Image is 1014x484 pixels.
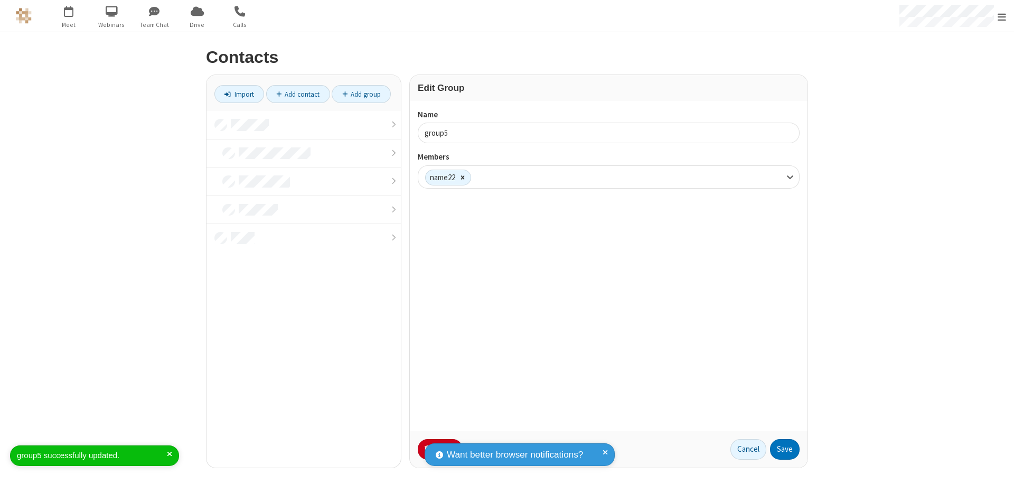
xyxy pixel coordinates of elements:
h3: Edit Group [418,83,800,93]
a: Add contact [266,85,330,103]
div: group5 successfully updated. [17,450,167,462]
label: Members [418,151,800,163]
button: Save [770,439,800,460]
a: Import [214,85,264,103]
span: Drive [177,20,217,30]
a: Cancel [730,439,766,460]
span: Meet [49,20,89,30]
img: QA Selenium DO NOT DELETE OR CHANGE [16,8,32,24]
h2: Contacts [206,48,808,67]
a: Add group [332,85,391,103]
span: Team Chat [135,20,174,30]
div: name22 [426,170,455,185]
iframe: Chat [988,457,1006,477]
button: Delete [418,439,463,460]
span: Calls [220,20,260,30]
span: Want better browser notifications? [447,448,583,462]
label: Name [418,109,800,121]
input: Name [418,123,800,143]
span: Webinars [92,20,132,30]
